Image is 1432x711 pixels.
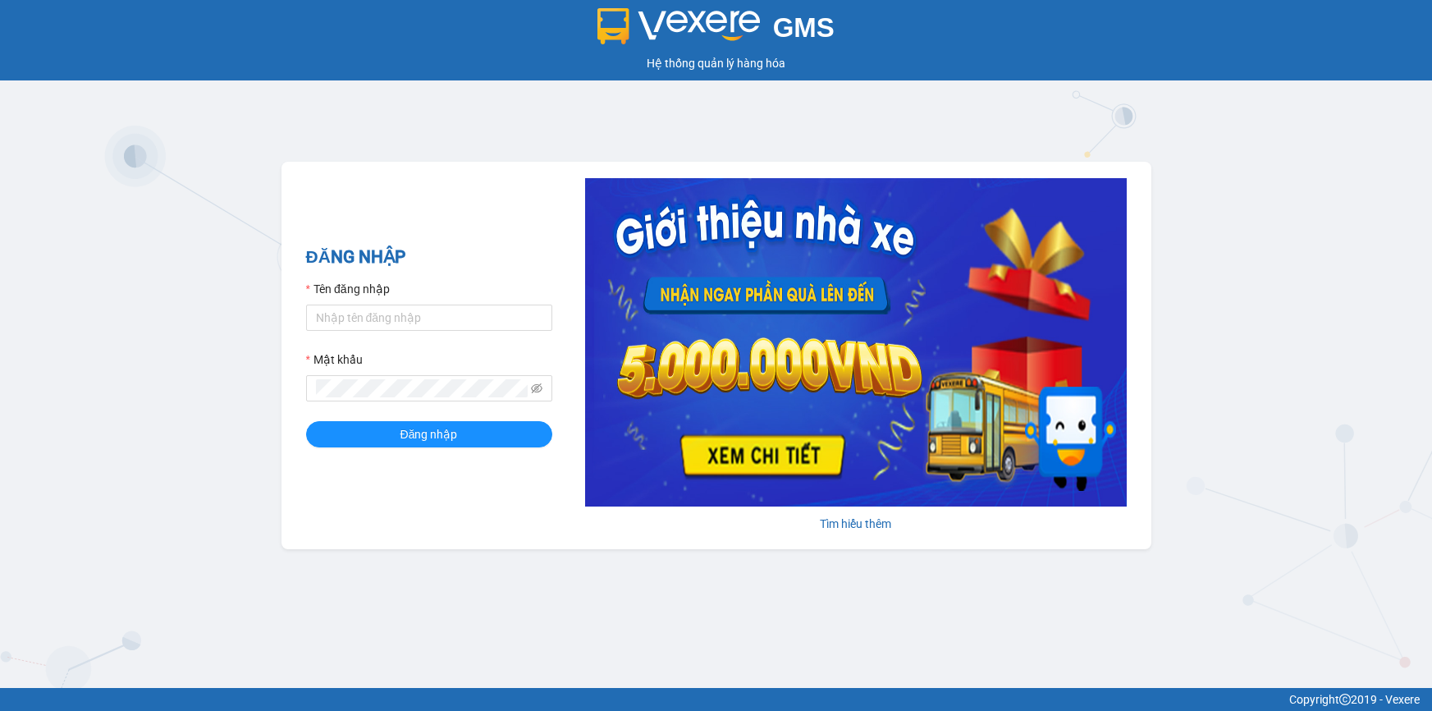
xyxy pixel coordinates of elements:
span: copyright [1339,694,1351,705]
img: banner-0 [585,178,1127,507]
span: GMS [773,12,835,43]
label: Tên đăng nhập [306,280,390,298]
img: logo 2 [597,8,760,44]
input: Tên đăng nhập [306,305,552,331]
input: Mật khẩu [316,379,528,397]
div: Tìm hiểu thêm [585,515,1127,533]
span: eye-invisible [531,383,542,394]
label: Mật khẩu [306,351,363,369]
span: Đăng nhập [400,425,458,443]
div: Copyright 2019 - Vexere [12,690,1420,709]
a: GMS [597,25,835,38]
h2: ĐĂNG NHẬP [306,244,552,271]
button: Đăng nhập [306,421,552,447]
div: Hệ thống quản lý hàng hóa [4,54,1428,72]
